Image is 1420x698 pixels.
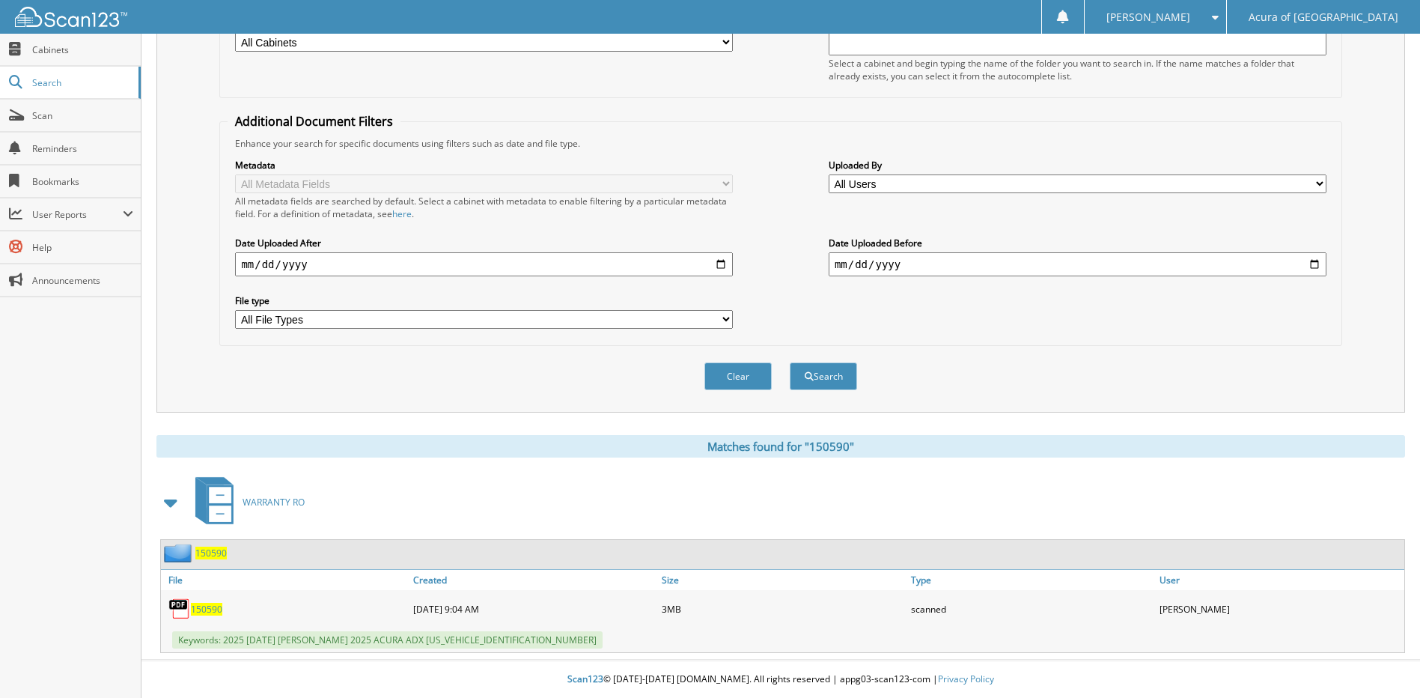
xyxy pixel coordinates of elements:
span: [PERSON_NAME] [1106,13,1190,22]
img: PDF.png [168,598,191,620]
span: Scan [32,109,133,122]
span: WARRANTY RO [243,496,305,509]
a: User [1156,570,1404,590]
div: scanned [907,594,1156,624]
img: folder2.png [164,544,195,562]
span: Cabinets [32,43,133,56]
span: User Reports [32,208,123,221]
label: File type [235,294,733,307]
a: 150590 [195,547,227,559]
a: here [392,207,412,220]
button: Search [790,362,857,390]
a: Size [658,570,906,590]
a: Privacy Policy [938,673,994,685]
img: scan123-logo-white.svg [15,7,127,27]
legend: Additional Document Filters [228,113,400,130]
button: Clear [704,362,772,390]
span: Keywords: 2025 [DATE] [PERSON_NAME] 2025 ACURA ADX [US_VEHICLE_IDENTIFICATION_NUMBER] [172,631,603,649]
div: Matches found for "150590" [156,435,1405,458]
a: File [161,570,409,590]
div: [DATE] 9:04 AM [409,594,658,624]
div: All metadata fields are searched by default. Select a cabinet with metadata to enable filtering b... [235,195,733,220]
label: Uploaded By [829,159,1326,172]
span: Announcements [32,274,133,287]
span: Help [32,241,133,254]
input: end [829,252,1326,276]
span: Scan123 [567,673,603,685]
div: © [DATE]-[DATE] [DOMAIN_NAME]. All rights reserved | appg03-scan123-com | [141,661,1420,698]
a: WARRANTY RO [186,473,305,532]
span: Bookmarks [32,175,133,188]
a: Type [907,570,1156,590]
span: Reminders [32,142,133,155]
span: Acura of [GEOGRAPHIC_DATA] [1249,13,1398,22]
label: Date Uploaded Before [829,237,1326,249]
div: 3MB [658,594,906,624]
div: [PERSON_NAME] [1156,594,1404,624]
label: Date Uploaded After [235,237,733,249]
a: Created [409,570,658,590]
a: 150590 [191,603,222,616]
span: Search [32,76,131,89]
label: Metadata [235,159,733,172]
div: Enhance your search for specific documents using filters such as date and file type. [228,137,1333,150]
input: start [235,252,733,276]
div: Select a cabinet and begin typing the name of the folder you want to search in. If the name match... [829,57,1326,82]
iframe: Chat Widget [1345,626,1420,698]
